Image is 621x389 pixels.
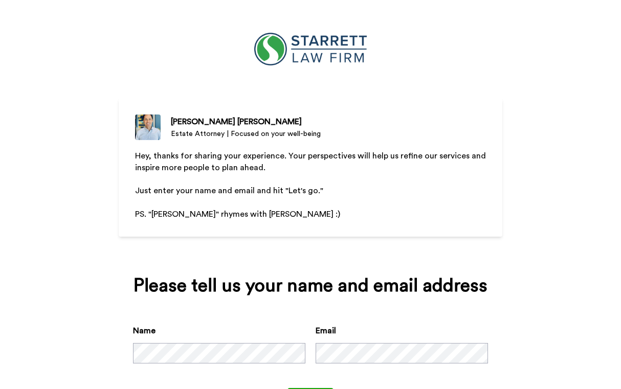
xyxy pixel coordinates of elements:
[316,325,336,337] label: Email
[171,116,321,128] div: [PERSON_NAME] [PERSON_NAME]
[254,33,367,65] img: https://cdn.bonjoro.com/media/e0e66830-a3b9-49e4-bcf2-898784b47281/cc6e7a12-f94b-44bf-bd39-5d3643...
[171,129,321,139] div: Estate Attorney | Focused on your well-being
[135,210,340,218] span: PS. "[PERSON_NAME]" rhymes with [PERSON_NAME] :)
[133,325,156,337] label: Name
[135,187,323,195] span: Just enter your name and email and hit "Let's go."
[135,115,161,140] img: Estate Attorney | Focused on your well-being
[135,152,488,172] span: Hey, thanks for sharing your experience. Your perspectives will help us refine our services and i...
[133,276,488,296] div: Please tell us your name and email address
